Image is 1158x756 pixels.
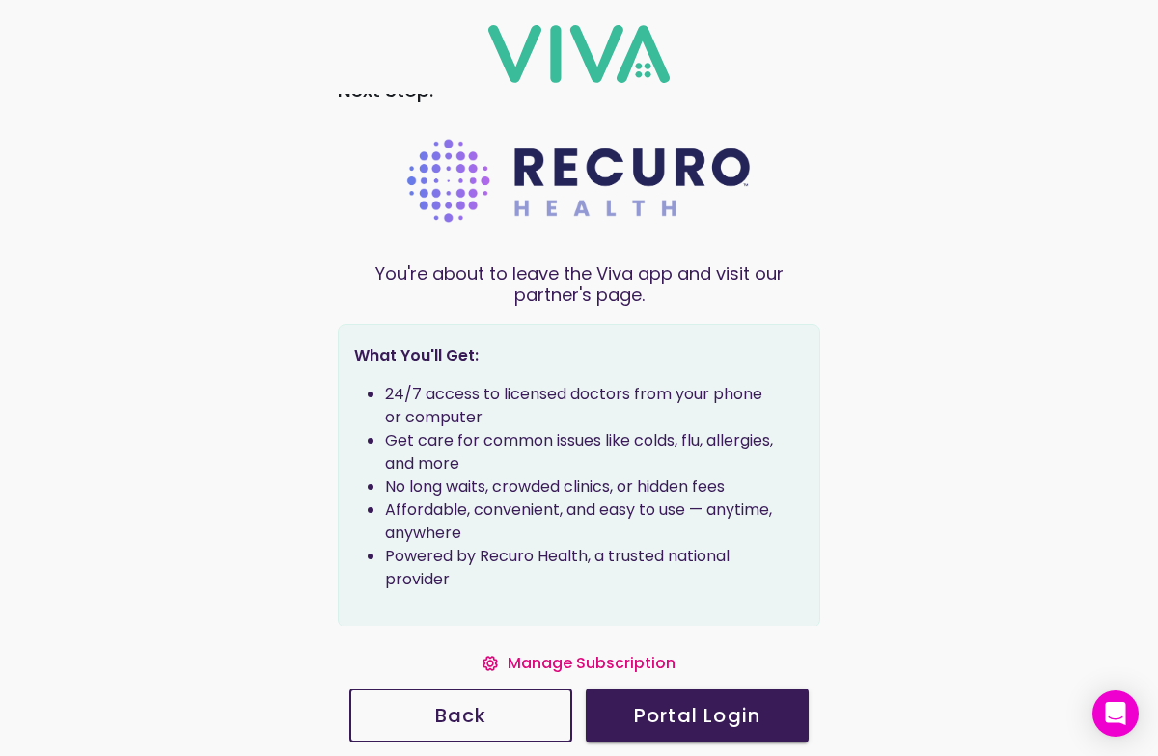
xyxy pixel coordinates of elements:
p: What You'll Get: [354,344,804,367]
li: Affordable, convenient, and easy to use — anytime, anywhere [385,499,773,545]
li: Powered by Recuro Health, a trusted national provider [385,545,773,591]
li: 24/7 access to licensed doctors from your phone or computer [385,383,773,429]
p: You're about to leave the Viva app and visit our partner's page. [338,263,820,307]
ion-button: Portal Login [586,688,809,742]
li: Get care for common issues like colds, flu, allergies, and more [385,429,773,475]
div: Open Intercom Messenger [1092,690,1139,737]
ion-text: Manage Subscription [508,652,675,674]
ion-button: Back [349,688,572,742]
li: No long waits, crowded clinics, or hidden fees [385,475,773,499]
img: Next Stop: [405,138,753,223]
